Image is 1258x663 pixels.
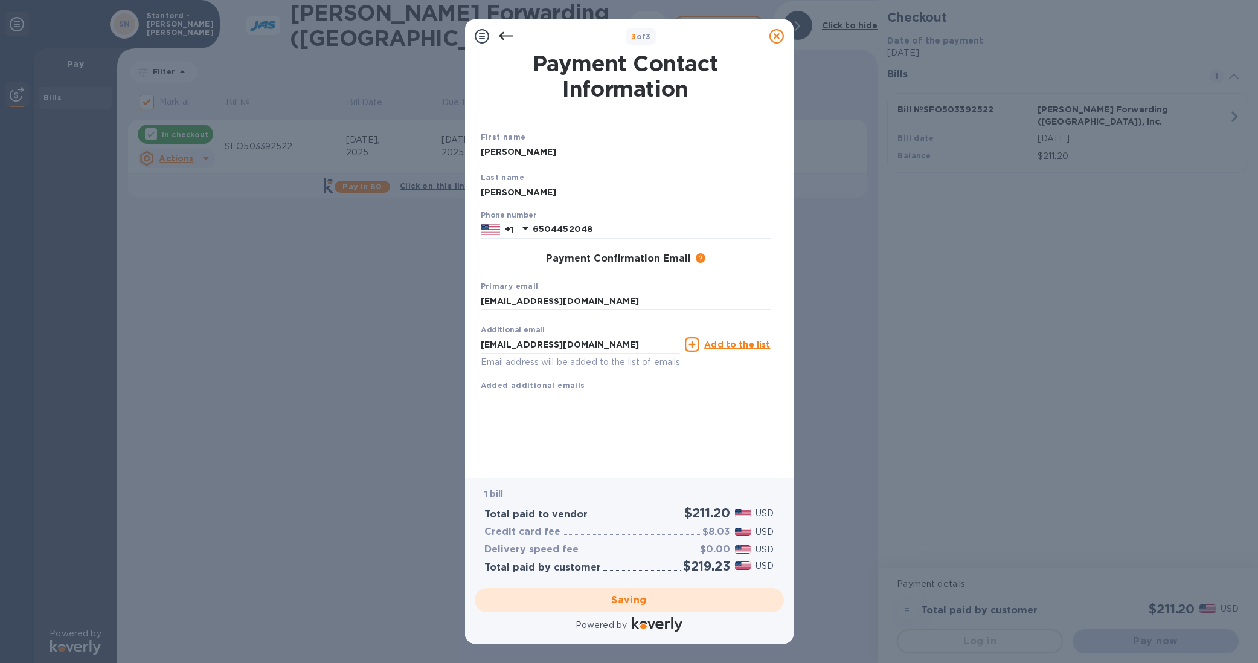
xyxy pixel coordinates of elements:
img: USD [735,528,751,536]
input: Enter additional email [481,335,681,354]
img: Logo [632,617,682,632]
h2: $211.20 [684,505,730,520]
u: Add to the list [704,340,770,349]
h3: Credit card fee [484,526,560,538]
img: US [481,223,500,236]
p: Email address will be added to the list of emails [481,355,681,369]
h3: Payment Confirmation Email [546,253,691,265]
img: USD [735,545,751,554]
h3: Total paid by customer [484,562,601,574]
p: USD [756,543,774,556]
label: Additional email [481,327,545,334]
p: USD [756,560,774,572]
b: Added additional emails [481,381,585,390]
img: USD [735,509,751,517]
b: of 3 [631,32,651,41]
p: USD [756,507,774,520]
input: Enter your first name [481,143,771,161]
b: Primary email [481,282,539,291]
input: Enter your phone number [533,221,771,239]
p: Powered by [576,619,627,632]
b: First name [481,132,526,141]
h3: $8.03 [702,526,730,538]
input: Enter your primary name [481,293,771,311]
b: 1 bill [484,489,504,499]
p: USD [756,526,774,538]
span: 3 [631,32,636,41]
h3: Delivery speed fee [484,544,579,555]
p: +1 [505,224,513,236]
h3: $0.00 [700,544,730,555]
h1: Payment Contact Information [481,51,771,102]
img: USD [735,561,751,570]
input: Enter your last name [481,183,771,201]
h2: $219.23 [683,558,730,574]
b: Last name [481,173,525,182]
h3: Total paid to vendor [484,509,588,520]
label: Phone number [481,212,536,219]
